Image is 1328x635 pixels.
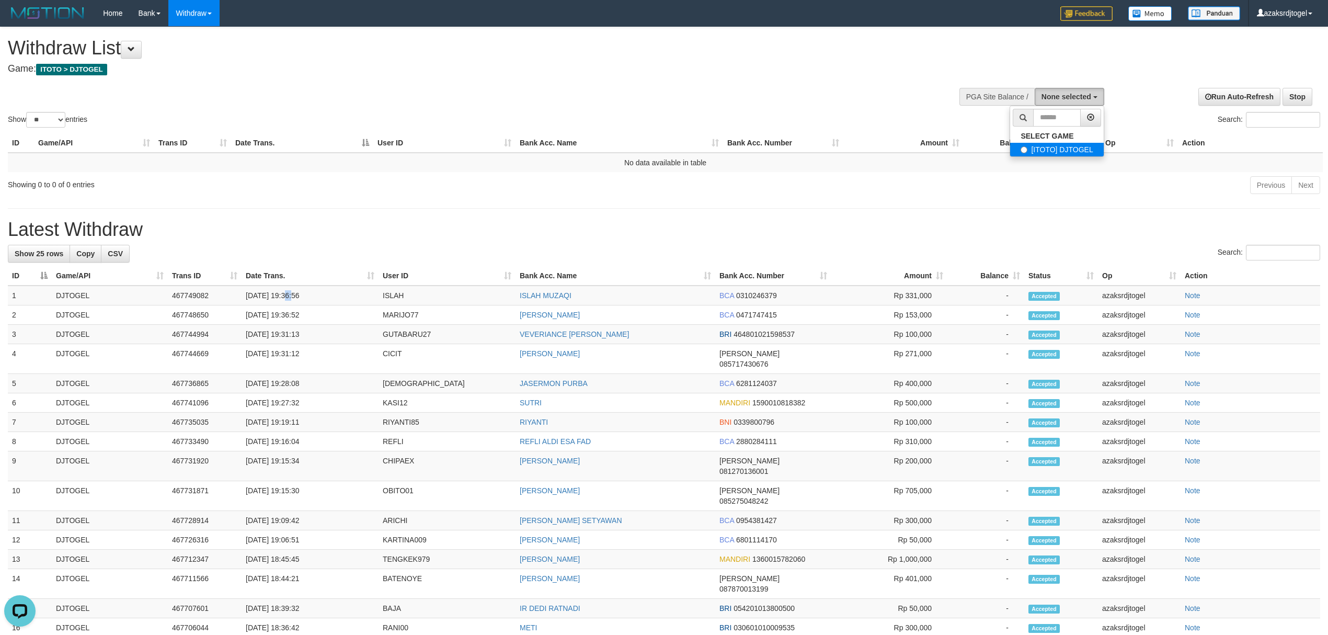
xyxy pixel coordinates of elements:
[1028,605,1060,614] span: Accepted
[752,399,805,407] span: Copy 1590010818382 to clipboard
[1185,418,1200,426] a: Note
[831,286,947,305] td: Rp 331,000
[168,451,242,481] td: 467731920
[1185,349,1200,358] a: Note
[1098,393,1181,413] td: azaksrdjtogel
[831,325,947,344] td: Rp 100,000
[520,457,580,465] a: [PERSON_NAME]
[831,550,947,569] td: Rp 1,000,000
[947,432,1024,451] td: -
[379,266,516,286] th: User ID: activate to sort column ascending
[1028,536,1060,545] span: Accepted
[242,266,379,286] th: Date Trans.: activate to sort column ascending
[15,250,63,258] span: Show 25 rows
[242,481,379,511] td: [DATE] 19:15:30
[373,133,516,153] th: User ID: activate to sort column ascending
[379,599,516,618] td: BAJA
[101,245,130,263] a: CSV
[168,481,242,511] td: 467731871
[52,599,168,618] td: DJTOGEL
[719,555,750,563] span: MANDIRI
[1060,6,1113,21] img: Feedback.jpg
[168,530,242,550] td: 467726316
[1035,88,1104,106] button: None selected
[1185,604,1200,613] a: Note
[1028,438,1060,447] span: Accepted
[1098,530,1181,550] td: azaksrdjtogel
[8,325,52,344] td: 3
[719,437,734,446] span: BCA
[76,250,95,258] span: Copy
[1041,93,1091,101] span: None selected
[1098,432,1181,451] td: azaksrdjtogel
[8,266,52,286] th: ID: activate to sort column descending
[8,38,875,59] h1: Withdraw List
[1021,146,1027,153] input: [ITOTO] DJTOGEL
[8,432,52,451] td: 8
[242,413,379,432] td: [DATE] 19:19:11
[379,451,516,481] td: CHIPAEX
[242,393,379,413] td: [DATE] 19:27:32
[242,325,379,344] td: [DATE] 19:31:13
[1098,344,1181,374] td: azaksrdjtogel
[1246,245,1320,260] input: Search:
[242,344,379,374] td: [DATE] 19:31:12
[1028,555,1060,564] span: Accepted
[520,623,537,632] a: METI
[379,569,516,599] td: BATENOYE
[1185,486,1200,495] a: Note
[1010,129,1103,143] a: SELECT GAME
[1098,569,1181,599] td: azaksrdjtogel
[8,219,1320,240] h1: Latest Withdraw
[1185,555,1200,563] a: Note
[1098,451,1181,481] td: azaksrdjtogel
[379,530,516,550] td: KARTINA009
[168,374,242,393] td: 467736865
[1250,176,1292,194] a: Previous
[959,88,1035,106] div: PGA Site Balance /
[843,133,964,153] th: Amount: activate to sort column ascending
[719,536,734,544] span: BCA
[1098,511,1181,530] td: azaksrdjtogel
[736,437,777,446] span: Copy 2880284111 to clipboard
[52,286,168,305] td: DJTOGEL
[719,399,750,407] span: MANDIRI
[947,374,1024,393] td: -
[719,311,734,319] span: BCA
[8,175,545,190] div: Showing 0 to 0 of 0 entries
[520,536,580,544] a: [PERSON_NAME]
[831,413,947,432] td: Rp 100,000
[1028,311,1060,320] span: Accepted
[736,379,777,388] span: Copy 6281124037 to clipboard
[242,305,379,325] td: [DATE] 19:36:52
[719,457,780,465] span: [PERSON_NAME]
[947,286,1024,305] td: -
[242,569,379,599] td: [DATE] 18:44:21
[719,330,731,338] span: BRI
[719,360,768,368] span: Copy 085717430676 to clipboard
[8,550,52,569] td: 13
[736,291,777,300] span: Copy 0310246379 to clipboard
[52,569,168,599] td: DJTOGEL
[1098,325,1181,344] td: azaksrdjtogel
[719,585,768,593] span: Copy 087870013199 to clipboard
[831,481,947,511] td: Rp 705,000
[8,393,52,413] td: 6
[1185,437,1200,446] a: Note
[520,291,571,300] a: ISLAH MUZAQI
[1028,292,1060,301] span: Accepted
[1198,88,1280,106] a: Run Auto-Refresh
[36,64,107,75] span: ITOTO > DJTOGEL
[719,467,768,475] span: Copy 081270136001 to clipboard
[1185,330,1200,338] a: Note
[947,530,1024,550] td: -
[1098,266,1181,286] th: Op: activate to sort column ascending
[52,530,168,550] td: DJTOGEL
[1028,487,1060,496] span: Accepted
[1024,266,1098,286] th: Status: activate to sort column ascending
[168,432,242,451] td: 467733490
[520,379,588,388] a: JASERMON PURBA
[947,569,1024,599] td: -
[736,516,777,525] span: Copy 0954381427 to clipboard
[520,486,580,495] a: [PERSON_NAME]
